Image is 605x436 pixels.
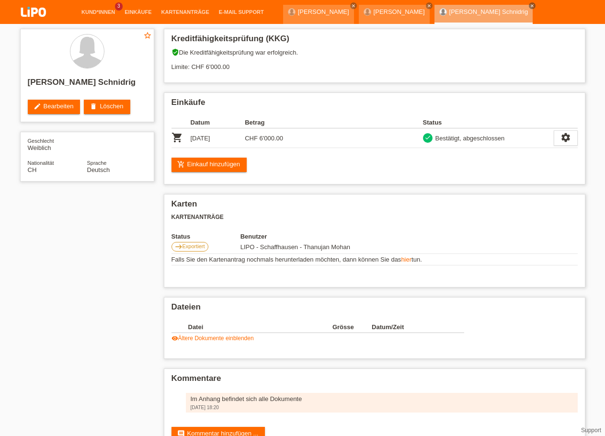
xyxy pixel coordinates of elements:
[372,321,450,333] th: Datum/Zeit
[171,199,578,214] h2: Karten
[245,117,299,128] th: Betrag
[143,31,152,40] i: star_border
[171,158,247,172] a: add_shopping_cartEinkauf hinzufügen
[171,335,254,342] a: visibilityÄltere Dokumente einblenden
[351,3,356,8] i: close
[171,48,179,56] i: verified_user
[245,128,299,148] td: CHF 6'000.00
[332,321,372,333] th: Grösse
[240,243,350,251] span: 09.09.2025
[115,2,123,11] span: 3
[240,233,403,240] th: Benutzer
[177,161,185,168] i: add_shopping_cart
[157,9,214,15] a: Kartenanträge
[401,256,411,263] a: hier
[171,132,183,143] i: POSP00027289
[298,8,349,15] a: [PERSON_NAME]
[77,9,120,15] a: Kund*innen
[529,2,536,9] a: close
[427,3,432,8] i: close
[374,8,425,15] a: [PERSON_NAME]
[28,100,80,114] a: editBearbeiten
[10,20,57,27] a: LIPO pay
[191,405,573,410] div: [DATE] 18:20
[449,8,528,15] a: [PERSON_NAME] Schnidrig
[87,166,110,173] span: Deutsch
[191,117,245,128] th: Datum
[560,132,571,143] i: settings
[423,117,554,128] th: Status
[188,321,332,333] th: Datei
[171,254,578,265] td: Falls Sie den Kartenantrag nochmals herunterladen möchten, dann können Sie das tun.
[28,138,54,144] span: Geschlecht
[87,160,107,166] span: Sprache
[171,302,578,317] h2: Dateien
[171,374,578,388] h2: Kommentare
[171,214,578,221] h3: Kartenanträge
[175,243,183,251] i: east
[581,427,601,434] a: Support
[171,34,578,48] h2: Kreditfähigkeitsprüfung (KKG)
[426,2,433,9] a: close
[28,78,147,92] h2: [PERSON_NAME] Schnidrig
[28,137,87,151] div: Weiblich
[143,31,152,41] a: star_border
[171,233,240,240] th: Status
[171,335,178,342] i: visibility
[191,128,245,148] td: [DATE]
[530,3,535,8] i: close
[350,2,357,9] a: close
[28,160,54,166] span: Nationalität
[433,133,505,143] div: Bestätigt, abgeschlossen
[214,9,269,15] a: E-Mail Support
[191,395,573,402] div: Im Anhang befindet sich alle Dokumente
[183,243,205,249] span: Exportiert
[171,48,578,78] div: Die Kreditfähigkeitsprüfung war erfolgreich. Limite: CHF 6'000.00
[90,103,97,110] i: delete
[34,103,41,110] i: edit
[171,98,578,112] h2: Einkäufe
[424,134,431,141] i: check
[120,9,156,15] a: Einkäufe
[84,100,130,114] a: deleteLöschen
[28,166,37,173] span: Schweiz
